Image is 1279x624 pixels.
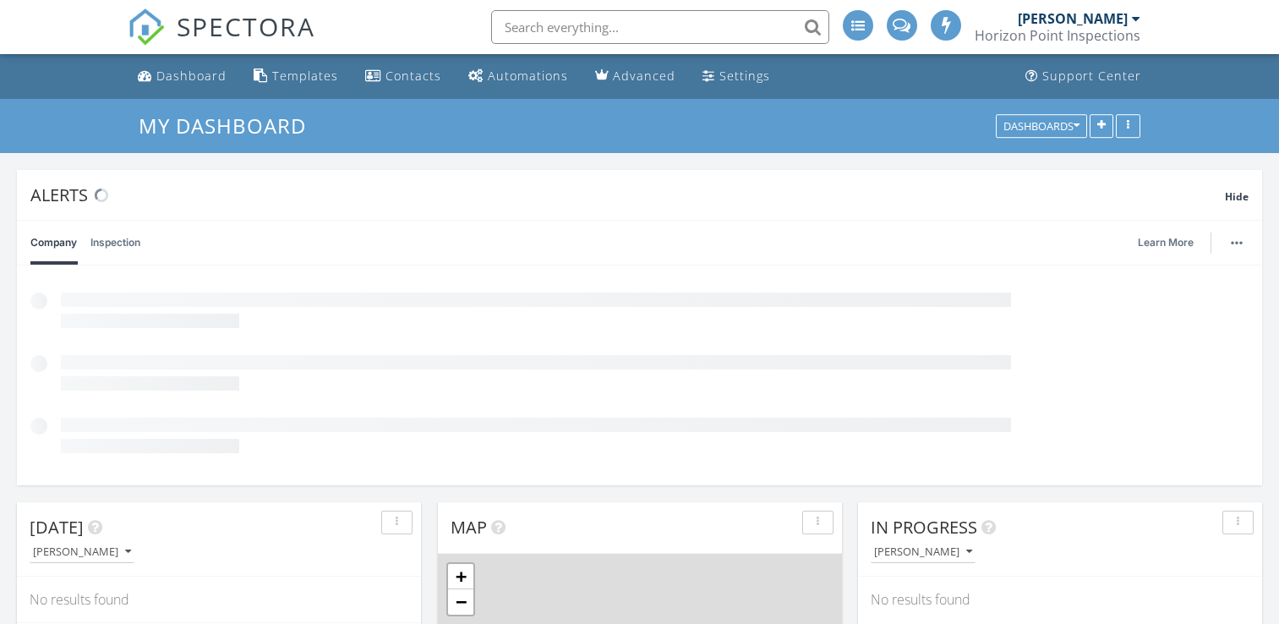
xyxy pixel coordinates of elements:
button: [PERSON_NAME] [871,541,976,564]
span: [DATE] [30,516,84,539]
div: Advanced [613,68,675,84]
div: Settings [719,68,770,84]
span: Hide [1225,189,1249,204]
div: Support Center [1042,68,1141,84]
span: In Progress [871,516,977,539]
a: Automations (Advanced) [462,61,575,92]
span: Map [451,516,487,539]
div: [PERSON_NAME] [874,546,972,558]
a: Learn More [1138,234,1204,251]
div: No results found [17,577,421,622]
div: Templates [272,68,338,84]
div: Alerts [30,183,1225,206]
a: Dashboard [131,61,233,92]
span: SPECTORA [177,8,315,44]
a: Inspection [90,221,140,265]
div: No results found [858,577,1262,622]
a: My Dashboard [139,112,320,140]
button: Dashboards [996,114,1087,138]
a: Company [30,221,77,265]
a: SPECTORA [128,23,315,58]
img: ellipsis-632cfdd7c38ec3a7d453.svg [1231,241,1243,244]
a: Contacts [358,61,448,92]
div: Contacts [385,68,441,84]
a: Settings [696,61,777,92]
a: Support Center [1019,61,1148,92]
div: Dashboards [1003,120,1079,132]
div: Automations [488,68,568,84]
a: Zoom in [448,564,473,589]
div: Horizon Point Inspections [975,27,1140,44]
input: Search everything... [491,10,829,44]
a: Zoom out [448,589,473,615]
a: Templates [247,61,345,92]
img: The Best Home Inspection Software - Spectora [128,8,165,46]
div: [PERSON_NAME] [33,546,131,558]
button: [PERSON_NAME] [30,541,134,564]
a: Advanced [588,61,682,92]
div: [PERSON_NAME] [1018,10,1128,27]
div: Dashboard [156,68,227,84]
